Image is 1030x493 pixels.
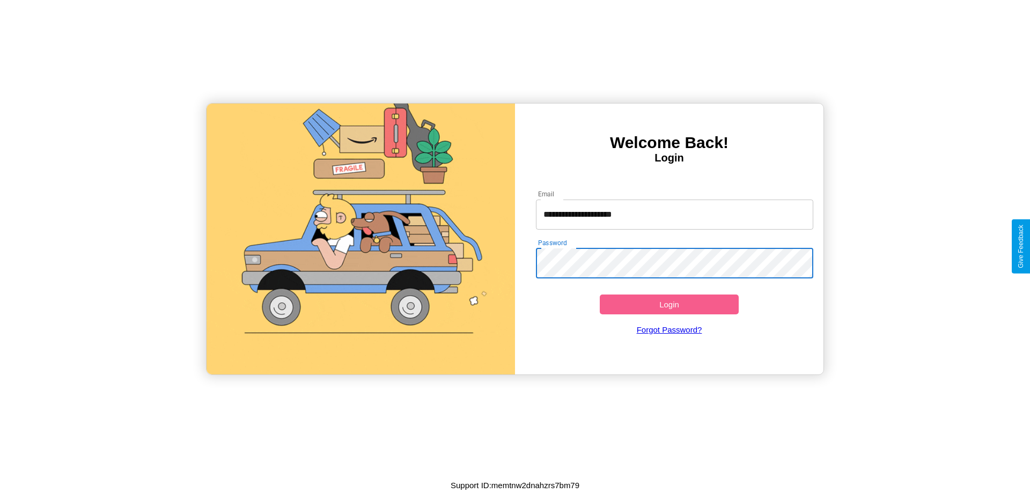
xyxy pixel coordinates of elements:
[1017,225,1025,268] div: Give Feedback
[538,189,555,198] label: Email
[600,295,739,314] button: Login
[515,152,823,164] h4: Login
[451,478,579,492] p: Support ID: memtnw2dnahzrs7bm79
[531,314,808,345] a: Forgot Password?
[515,134,823,152] h3: Welcome Back!
[207,104,515,374] img: gif
[538,238,566,247] label: Password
